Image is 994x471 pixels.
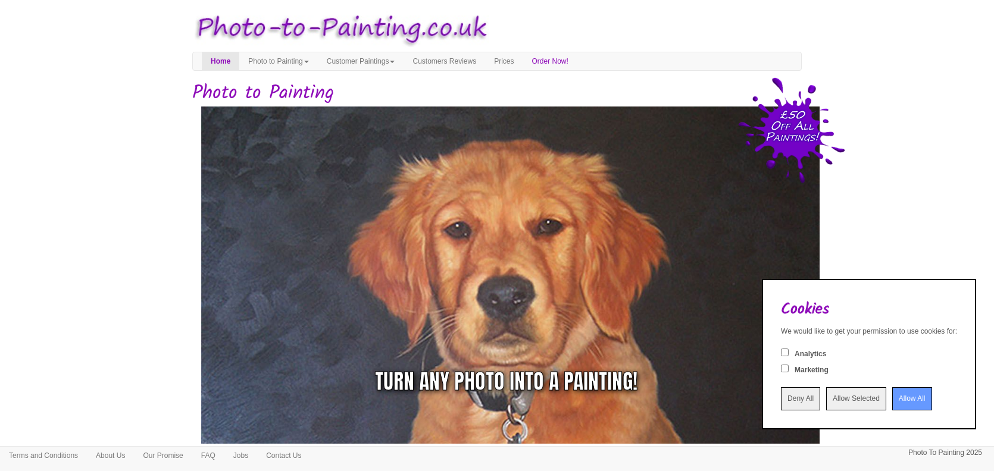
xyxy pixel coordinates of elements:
[404,52,485,70] a: Customers Reviews
[781,326,957,337] div: We would like to get your permission to use cookies for:
[192,83,802,103] h1: Photo to Painting
[202,52,239,70] a: Home
[826,387,886,410] input: Allow Selected
[318,52,404,70] a: Customer Paintings
[738,77,845,183] img: 50 pound price drop
[908,447,982,459] p: Photo To Painting 2025
[87,447,134,464] a: About Us
[795,365,829,375] label: Marketing
[523,52,577,70] a: Order Now!
[134,447,192,464] a: Our Promise
[257,447,310,464] a: Contact Us
[192,447,224,464] a: FAQ
[201,106,829,454] img: dog.jpg
[224,447,257,464] a: Jobs
[892,387,932,410] input: Allow All
[186,6,491,52] img: Photo to Painting
[375,366,637,397] div: Turn any photo into a painting!
[239,52,317,70] a: Photo to Painting
[781,387,820,410] input: Deny All
[485,52,523,70] a: Prices
[781,301,957,318] h2: Cookies
[795,349,826,359] label: Analytics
